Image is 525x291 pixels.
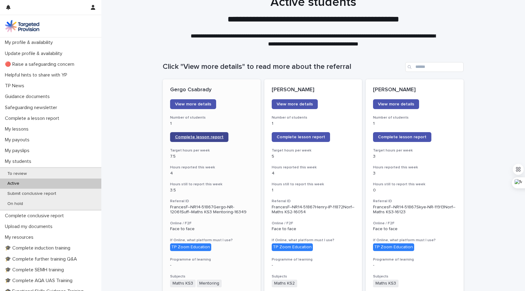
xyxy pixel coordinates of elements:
p: Upload my documents [2,224,57,230]
h3: Subjects [272,274,355,279]
p: Gergo Csabrady [170,87,253,93]
p: 3 [373,154,456,159]
p: 🎓 Complete AQA UAS Training [2,278,77,284]
p: Guidance documents [2,94,55,100]
h3: Hours reported this week [272,165,355,170]
p: Helpful hints to share with YP [2,72,72,78]
h3: Number of students [373,115,456,120]
p: My profile & availability [2,40,58,45]
p: My payouts [2,137,34,143]
span: View more details [175,102,211,106]
h3: If Online, what platform must I use? [170,238,253,243]
p: 1 [272,121,355,126]
p: FrancesF--NR14-51867Skye-NR-11913Norf--Maths KS3-16123 [373,205,456,215]
h3: Referral ID [272,199,355,204]
h3: Referral ID [170,199,253,204]
div: TP Zoom Education [170,243,211,251]
h3: Online / F2F [170,221,253,226]
div: TP Zoom Education [272,243,313,251]
span: View more details [378,102,414,106]
span: Complete lesson report [175,135,224,139]
span: Maths KS3 [170,280,196,287]
span: Complete lesson report [277,135,325,139]
h3: Programme of learning [170,257,253,262]
p: [PERSON_NAME] [272,87,355,93]
p: Update profile & availability [2,51,67,57]
p: Submit conclusive report [2,191,61,196]
a: Complete lesson report [373,132,431,142]
p: 1 [373,121,456,126]
span: Maths KS2 [272,280,297,287]
p: 1 [170,121,253,126]
img: M5nRWzHhSzIhMunXDL62 [5,20,39,32]
p: My payslips [2,148,34,154]
h3: If Online, what platform must I use? [272,238,355,243]
p: Face to face [373,226,456,232]
h1: Click "View more details" to read more about the referral [163,62,403,71]
p: My lessons [2,126,33,132]
h3: Online / F2F [373,221,456,226]
h3: Referral ID [373,199,456,204]
h3: Number of students [272,115,355,120]
h3: Subjects [373,274,456,279]
h3: Hours still to report this week [170,182,253,187]
h3: Programme of learning [272,257,355,262]
p: Complete conclusive report [2,213,69,219]
p: 4 [272,171,355,176]
p: 7.5 [170,154,253,159]
span: View more details [277,102,313,106]
h3: Hours reported this week [170,165,253,170]
p: [PERSON_NAME] [373,87,456,93]
p: My students [2,159,36,164]
p: My resources [2,234,38,240]
p: FrancesF--NR14-51867Henry-IP-11872Norf--Maths KS2-16054 [272,205,355,215]
p: Complete a lesson report [2,116,64,121]
a: Complete lesson report [170,132,228,142]
h3: Target hours per week [170,148,253,153]
p: 3.5 [170,188,253,193]
p: Face to face [170,226,253,232]
p: On hold [2,201,28,206]
h3: Hours reported this week [373,165,456,170]
p: FrancesF--NR14-51867Gergo-NR-12061Suff--Maths KS3 Mentoring-16349 [170,205,253,215]
input: Search [405,62,464,72]
a: Complete lesson report [272,132,330,142]
p: 5 [272,154,355,159]
p: TP News [2,83,29,89]
h3: If Online, what platform must I use? [373,238,456,243]
span: Complete lesson report [378,135,426,139]
p: 🔴 Raise a safeguarding concern [2,61,79,67]
a: View more details [272,99,318,109]
div: TP Zoom Education [373,243,414,251]
p: Active [2,181,24,186]
h3: Hours still to report this week [373,182,456,187]
p: - [170,263,253,268]
p: 🎓 Complete induction training [2,245,75,251]
p: Face to face [272,226,355,232]
h3: Programme of learning [373,257,456,262]
h3: Number of students [170,115,253,120]
h3: Target hours per week [272,148,355,153]
p: 🎓 Complete SEMH training [2,267,69,273]
h3: Hours still to report this week [272,182,355,187]
p: - [272,263,355,268]
a: View more details [373,99,419,109]
h3: Online / F2F [272,221,355,226]
h3: Target hours per week [373,148,456,153]
p: 4 [170,171,253,176]
span: Maths KS3 [373,280,399,287]
p: Safeguarding newsletter [2,105,62,111]
h3: Subjects [170,274,253,279]
p: 3 [373,171,456,176]
p: 0 [373,188,456,193]
p: - [373,263,456,268]
span: Mentoring [197,280,222,287]
p: To review [2,171,32,176]
p: 🎓 Complete further training Q&A [2,256,82,262]
p: 1 [272,188,355,193]
a: View more details [170,99,216,109]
